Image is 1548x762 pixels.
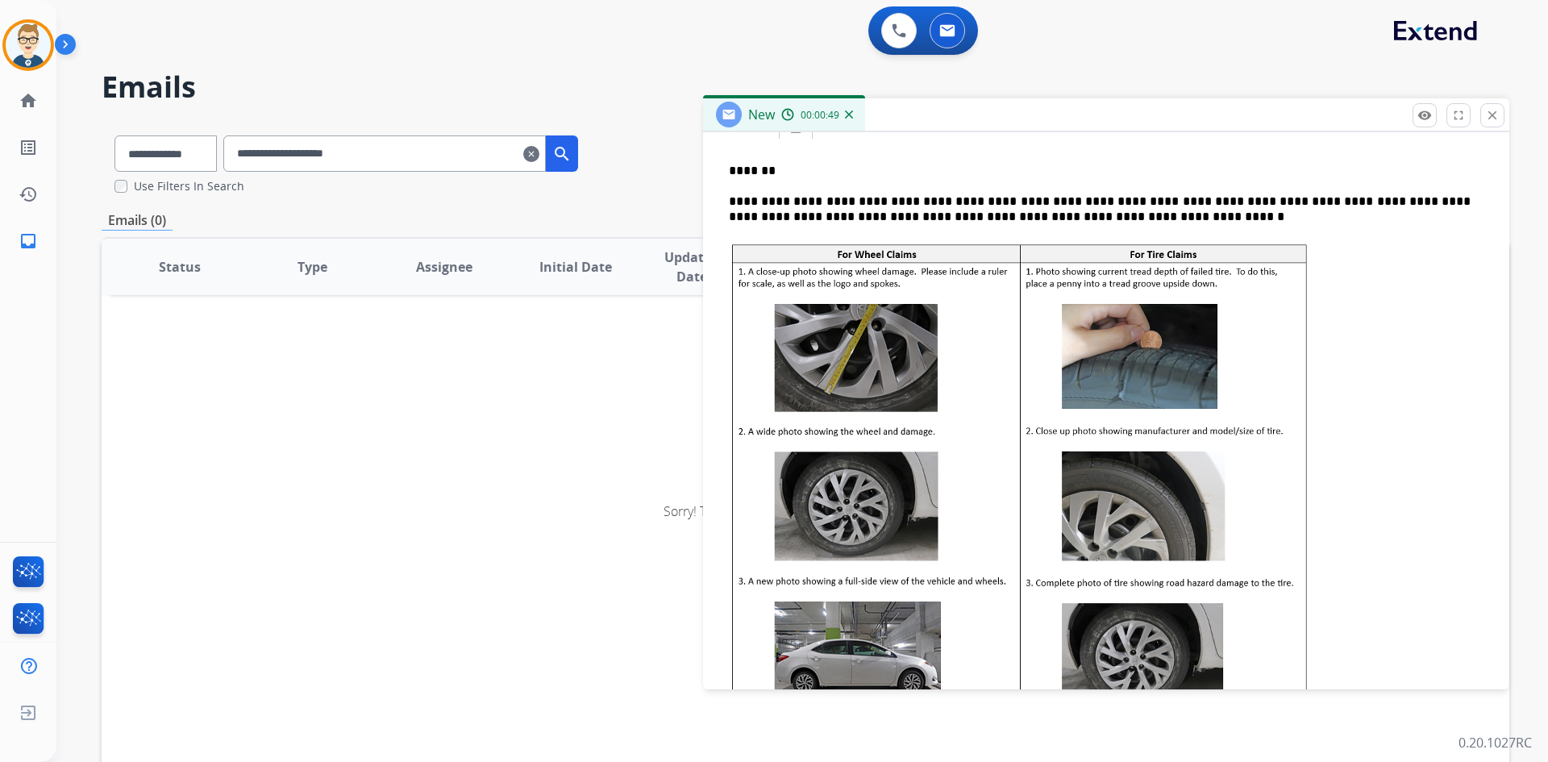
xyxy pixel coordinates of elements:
[655,248,729,286] span: Updated Date
[159,257,201,277] span: Status
[664,502,935,520] span: Sorry! There are no emails to display for current
[801,109,839,122] span: 00:00:49
[19,231,38,251] mat-icon: inbox
[102,71,1509,103] h2: Emails
[1451,108,1466,123] mat-icon: fullscreen
[1417,108,1432,123] mat-icon: remove_red_eye
[19,185,38,204] mat-icon: history
[6,23,51,68] img: avatar
[1485,108,1500,123] mat-icon: close
[416,257,472,277] span: Assignee
[1459,733,1532,752] p: 0.20.1027RC
[134,178,244,194] label: Use Filters In Search
[19,91,38,110] mat-icon: home
[539,257,612,277] span: Initial Date
[552,144,572,164] mat-icon: search
[523,144,539,164] mat-icon: clear
[748,106,775,123] span: New
[298,257,327,277] span: Type
[102,210,173,231] p: Emails (0)
[19,138,38,157] mat-icon: list_alt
